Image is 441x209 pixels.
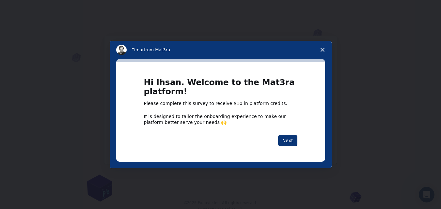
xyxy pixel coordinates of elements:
button: Next [278,135,297,146]
div: It is designed to tailor the onboarding experience to make our platform better serve your needs 🙌 [144,113,297,125]
h1: Hi Ihsan. Welcome to the Mat3ra platform! [144,78,297,100]
span: Support [13,5,37,10]
img: Profile image for Timur [116,45,127,55]
div: Please complete this survey to receive $10 in platform credits. [144,100,297,107]
span: from Mat3ra [144,47,170,52]
span: Close survey [313,41,332,59]
span: Timur [132,47,144,52]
